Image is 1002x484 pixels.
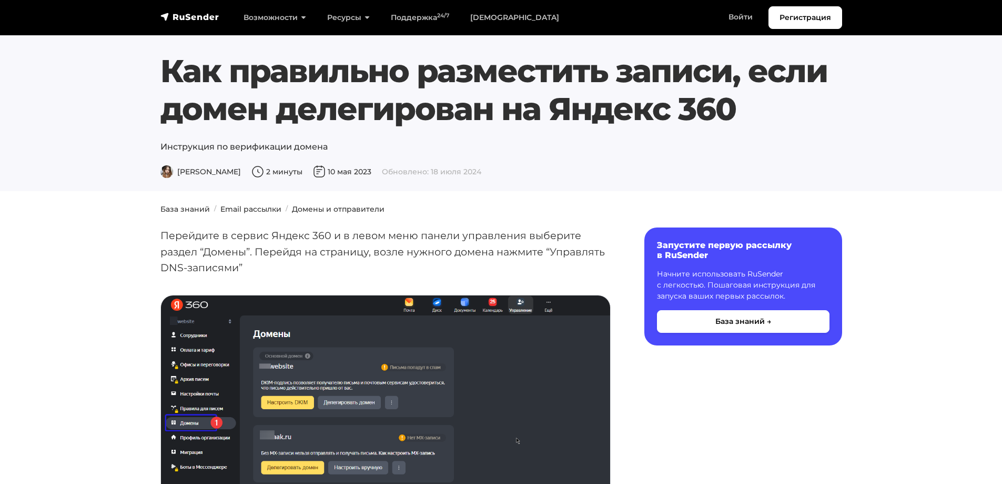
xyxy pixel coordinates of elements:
p: Инструкция по верификации домена [160,141,842,153]
h6: Запустите первую рассылку в RuSender [657,240,829,260]
p: Начните использовать RuSender с легкостью. Пошаговая инструкция для запуска ваших первых рассылок. [657,269,829,302]
sup: 24/7 [437,12,449,19]
span: [PERSON_NAME] [160,167,241,176]
a: Войти [718,6,763,28]
a: Возможности [233,7,317,28]
button: База знаний → [657,310,829,333]
nav: breadcrumb [154,204,848,215]
img: Дата публикации [313,165,326,178]
p: Перейдите в сервис Яндекс 360 и в левом меню панели управления выберите раздел “Домены”. Перейдя ... [160,228,611,276]
a: Email рассылки [220,204,281,214]
a: [DEMOGRAPHIC_DATA] [460,7,570,28]
span: 2 минуты [251,167,302,176]
span: Обновлено: 18 июля 2024 [382,167,481,176]
a: Ресурсы [317,7,380,28]
a: Поддержка24/7 [380,7,460,28]
a: Запустите первую рассылку в RuSender Начните использовать RuSender с легкостью. Пошаговая инструк... [644,228,842,345]
a: Регистрация [768,6,842,29]
h1: Как правильно разместить записи, если домен делегирован на Яндекс 360 [160,52,842,128]
img: Время чтения [251,165,264,178]
img: RuSender [160,12,219,22]
span: 10 мая 2023 [313,167,371,176]
a: Домены и отправители [292,204,384,214]
a: База знаний [160,204,210,214]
